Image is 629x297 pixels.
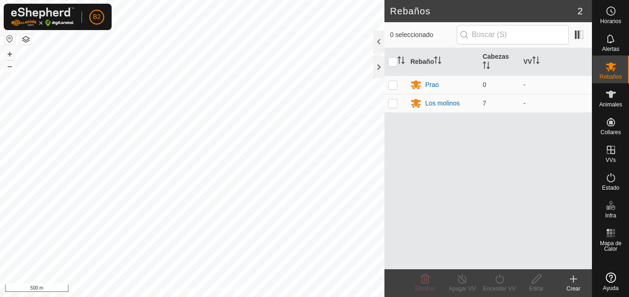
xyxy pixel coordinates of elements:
td: - [520,75,592,94]
span: Collares [600,130,621,135]
div: Crear [555,285,592,293]
span: 7 [483,99,486,107]
th: Rebaño [407,48,479,76]
span: Ayuda [603,285,619,291]
span: 0 [483,81,486,88]
input: Buscar (S) [457,25,569,44]
span: Horarios [600,19,621,24]
p-sorticon: Activar para ordenar [532,58,540,65]
a: Política de Privacidad [145,285,198,293]
a: Ayuda [592,269,629,295]
button: Restablecer Mapa [4,33,15,44]
div: Prao [425,80,439,90]
h2: Rebaños [390,6,578,17]
button: Capas del Mapa [20,34,31,45]
p-sorticon: Activar para ordenar [434,58,441,65]
p-sorticon: Activar para ordenar [483,63,490,70]
td: - [520,94,592,112]
div: Encender VV [481,285,518,293]
span: Animales [599,102,622,107]
span: Alertas [602,46,619,52]
button: + [4,49,15,60]
span: Eliminar [415,285,435,292]
span: B2 [93,12,101,22]
span: 2 [578,4,583,18]
a: Contáctenos [209,285,240,293]
span: Mapa de Calor [595,241,627,252]
th: Cabezas [479,48,520,76]
div: Los molinos [425,99,460,108]
div: Editar [518,285,555,293]
p-sorticon: Activar para ordenar [397,58,405,65]
span: Estado [602,185,619,191]
img: Logo Gallagher [11,7,74,26]
span: VVs [605,157,616,163]
button: – [4,61,15,72]
span: Infra [605,213,616,218]
th: VV [520,48,592,76]
span: 0 seleccionado [390,30,457,40]
div: Apagar VV [444,285,481,293]
span: Rebaños [599,74,622,80]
